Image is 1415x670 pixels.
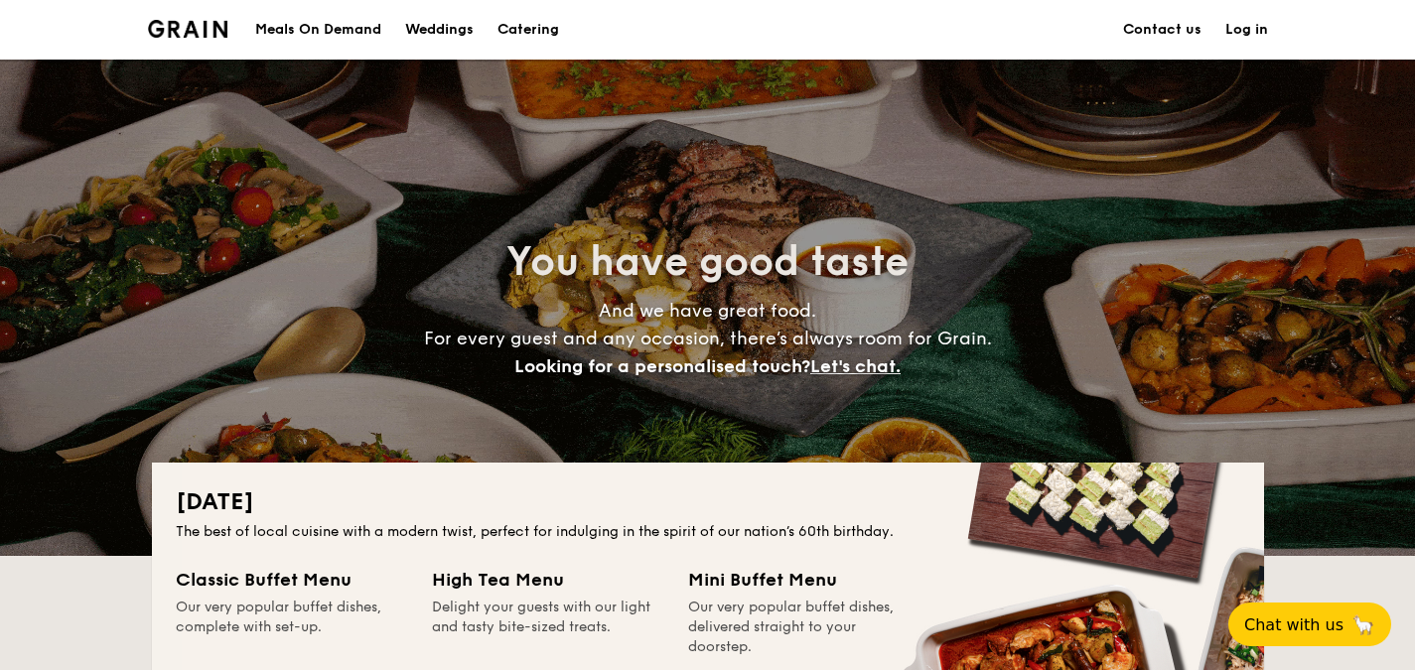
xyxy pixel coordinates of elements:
span: Looking for a personalised touch? [514,355,810,377]
div: High Tea Menu [432,566,664,594]
span: You have good taste [506,238,909,286]
span: Let's chat. [810,355,901,377]
div: Classic Buffet Menu [176,566,408,594]
div: Delight your guests with our light and tasty bite-sized treats. [432,598,664,657]
span: And we have great food. For every guest and any occasion, there’s always room for Grain. [424,300,992,377]
span: 🦙 [1351,613,1375,636]
img: Grain [148,20,228,38]
div: Mini Buffet Menu [688,566,920,594]
a: Logotype [148,20,228,38]
span: Chat with us [1244,615,1344,634]
div: The best of local cuisine with a modern twist, perfect for indulging in the spirit of our nation’... [176,522,1240,542]
button: Chat with us🦙 [1228,603,1391,646]
div: Our very popular buffet dishes, complete with set-up. [176,598,408,657]
h2: [DATE] [176,486,1240,518]
div: Our very popular buffet dishes, delivered straight to your doorstep. [688,598,920,657]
